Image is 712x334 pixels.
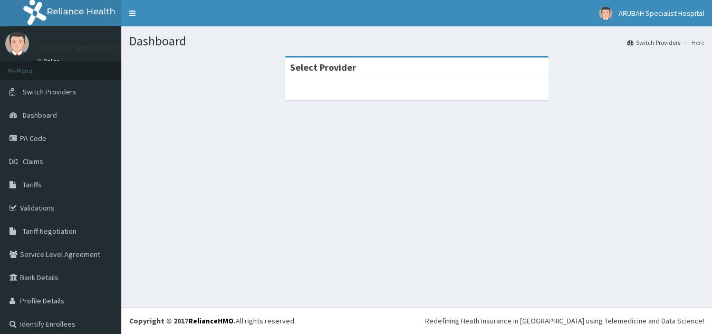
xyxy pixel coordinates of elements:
a: Switch Providers [627,38,680,47]
strong: Copyright © 2017 . [129,316,236,326]
span: Switch Providers [23,87,76,97]
img: User Image [599,7,612,20]
strong: Select Provider [290,61,356,73]
a: RelianceHMO [188,316,234,326]
img: User Image [5,32,29,55]
span: Tariffs [23,180,42,189]
li: Here [681,38,704,47]
div: Redefining Heath Insurance in [GEOGRAPHIC_DATA] using Telemedicine and Data Science! [425,316,704,326]
footer: All rights reserved. [121,307,712,334]
h1: Dashboard [129,34,704,48]
a: Online [37,58,62,65]
p: ARUBAH Specialist Hospital [37,43,150,52]
span: Dashboard [23,110,57,120]
span: ARUBAH Specialist Hospital [619,8,704,18]
span: Tariff Negotiation [23,226,76,236]
span: Claims [23,157,43,166]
